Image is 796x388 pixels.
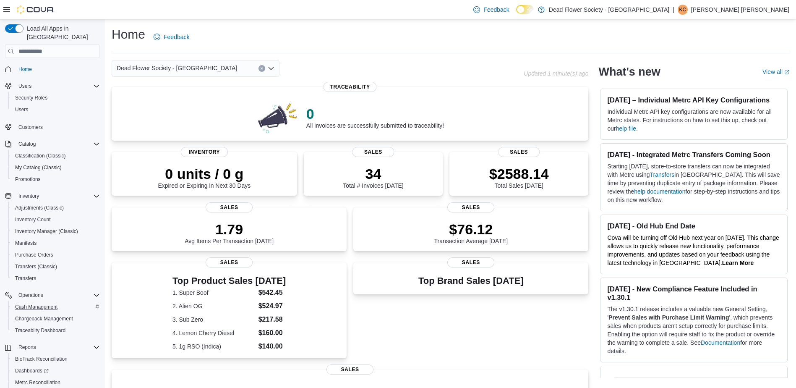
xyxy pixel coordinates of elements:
span: Metrc Reconciliation [12,378,100,388]
strong: Learn More [722,260,754,266]
span: Users [18,83,31,89]
a: Inventory Count [12,215,54,225]
a: Cash Management [12,302,61,312]
span: Adjustments (Classic) [15,204,64,211]
div: All invoices are successfully submitted to traceability! [306,105,444,129]
a: Manifests [12,238,40,248]
p: Individual Metrc API key configurations are now available for all Metrc states. For instructions ... [607,107,780,133]
a: Customers [15,122,46,132]
span: Sales [206,202,253,212]
button: My Catalog (Classic) [8,162,103,173]
a: Transfers [12,273,39,283]
button: Users [2,80,103,92]
button: Catalog [2,138,103,150]
span: Sales [447,257,494,267]
div: Total # Invoices [DATE] [343,165,403,189]
p: 1.79 [185,221,274,238]
span: Dashboards [15,367,49,374]
button: Open list of options [268,65,274,72]
button: Users [15,81,35,91]
span: Feedback [483,5,509,14]
div: Total Sales [DATE] [489,165,549,189]
a: BioTrack Reconciliation [12,354,71,364]
a: View allExternal link [762,68,789,75]
a: Classification (Classic) [12,151,69,161]
span: Sales [326,364,373,375]
span: Operations [18,292,43,299]
span: Sales [498,147,540,157]
span: Catalog [18,141,36,147]
span: Transfers (Classic) [12,262,100,272]
button: Manifests [8,237,103,249]
span: Inventory [15,191,100,201]
button: Users [8,104,103,115]
p: Dead Flower Society - [GEOGRAPHIC_DATA] [549,5,669,15]
button: Promotions [8,173,103,185]
h3: [DATE] – Individual Metrc API Key Configurations [607,96,780,104]
dd: $524.97 [258,301,286,311]
div: Transaction Average [DATE] [434,221,508,244]
p: 0 units / 0 g [158,165,251,182]
button: Inventory [15,191,42,201]
span: Sales [447,202,494,212]
a: Users [12,105,31,115]
button: Home [2,63,103,75]
div: Avg Items Per Transaction [DATE] [185,221,274,244]
p: $2588.14 [489,165,549,182]
h3: [DATE] - Integrated Metrc Transfers Coming Soon [607,150,780,159]
button: Operations [2,289,103,301]
span: Operations [15,290,100,300]
span: Home [15,64,100,74]
button: Adjustments (Classic) [8,202,103,214]
p: The v1.30.1 release includes a valuable new General Setting, ' ', which prevents sales when produ... [607,305,780,355]
button: Traceabilty Dashboard [8,325,103,336]
button: Customers [2,121,103,133]
span: My Catalog (Classic) [12,163,100,173]
span: Customers [15,121,100,132]
button: Chargeback Management [8,313,103,325]
span: Cash Management [15,304,57,310]
a: Feedback [470,1,512,18]
span: Classification (Classic) [15,152,66,159]
dd: $217.58 [258,315,286,325]
a: help file [616,125,636,132]
dt: 4. Lemon Cherry Diesel [172,329,255,337]
p: Updated 1 minute(s) ago [524,70,588,77]
p: 0 [306,105,444,122]
span: Chargeback Management [15,315,73,322]
a: Dashboards [12,366,52,376]
button: Classification (Classic) [8,150,103,162]
span: Transfers [15,275,36,282]
span: Promotions [12,174,100,184]
a: Transfers [650,171,675,178]
button: Reports [2,341,103,353]
span: Adjustments (Classic) [12,203,100,213]
button: Transfers [8,273,103,284]
span: Reports [15,342,100,352]
span: Dashboards [12,366,100,376]
span: Customers [18,124,43,131]
span: Chargeback Management [12,314,100,324]
span: Cova will be turning off Old Hub next year on [DATE]. This change allows us to quickly release ne... [607,234,779,266]
a: Security Roles [12,93,51,103]
span: Manifests [15,240,37,246]
p: $76.12 [434,221,508,238]
svg: External link [784,70,789,75]
span: BioTrack Reconciliation [12,354,100,364]
a: Metrc Reconciliation [12,378,64,388]
a: Dashboards [8,365,103,377]
strong: Prevent Sales with Purchase Limit Warning [608,314,729,321]
button: Inventory Count [8,214,103,225]
img: Cova [17,5,55,14]
span: Traceabilty Dashboard [15,327,65,334]
button: BioTrack Reconciliation [8,353,103,365]
h1: Home [112,26,145,43]
span: Home [18,66,32,73]
button: Inventory [2,190,103,202]
span: Inventory Count [12,215,100,225]
button: Cash Management [8,301,103,313]
a: Transfers (Classic) [12,262,60,272]
h3: Top Product Sales [DATE] [172,276,286,286]
h3: [DATE] - Old Hub End Date [607,222,780,230]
